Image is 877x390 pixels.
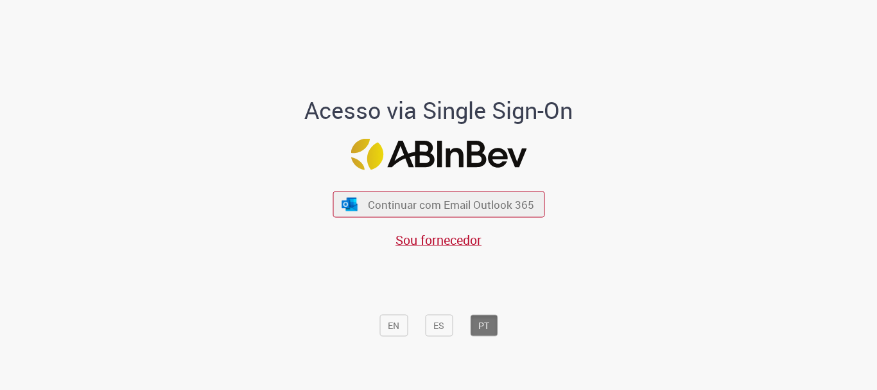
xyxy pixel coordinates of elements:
button: ES [425,315,453,337]
img: ícone Azure/Microsoft 360 [341,197,359,211]
span: Continuar com Email Outlook 365 [368,197,534,212]
h1: Acesso via Single Sign-On [261,98,617,123]
a: Sou fornecedor [395,231,482,249]
button: ícone Azure/Microsoft 360 Continuar com Email Outlook 365 [333,191,544,218]
button: EN [379,315,408,337]
img: Logo ABInBev [351,139,526,170]
button: PT [470,315,498,337]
